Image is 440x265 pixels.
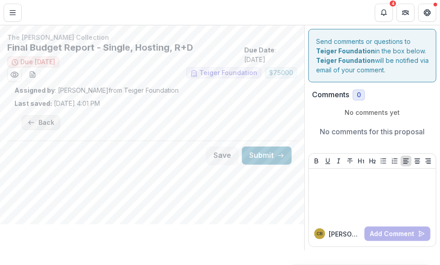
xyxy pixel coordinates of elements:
[333,156,344,166] button: Italicize
[329,229,361,239] p: [PERSON_NAME]
[401,156,412,166] button: Align Left
[367,156,378,166] button: Heading 2
[378,156,389,166] button: Bullet List
[389,156,400,166] button: Ordered List
[320,126,425,137] p: No comments for this proposal
[418,4,436,22] button: Get Help
[14,86,55,94] strong: Assigned by
[199,69,257,77] span: Teiger Foundation
[312,108,433,117] p: No comments yet
[316,47,375,55] strong: Teiger Foundation
[22,115,60,130] button: Back
[364,227,431,241] button: Add Comment
[206,147,238,165] button: Save
[397,4,415,22] button: Partners
[317,232,323,236] div: Camille Brown
[412,156,423,166] button: Align Center
[25,67,40,82] button: download-word-button
[244,46,274,54] strong: Due Date
[423,156,434,166] button: Align Right
[7,42,241,53] h2: Final Budget Report - Single, Hosting, R+D
[375,4,393,22] button: Notifications
[357,91,361,99] span: 0
[244,45,297,64] p: : [DATE]
[20,58,55,66] span: Due [DATE]
[356,156,367,166] button: Heading 1
[7,67,22,82] button: Preview c3dd7426-7b0c-4690-91cd-f17869aaad43.pdf
[311,156,322,166] button: Bold
[14,99,100,108] p: [DATE] 4:01 PM
[269,69,293,77] span: $ 75000
[14,85,290,95] p: : [PERSON_NAME] from Teiger Foundation
[242,147,292,165] button: Submit
[316,57,375,64] strong: Teiger Foundation
[7,33,297,42] p: The [PERSON_NAME] Collection
[322,156,333,166] button: Underline
[4,4,22,22] button: Toggle Menu
[312,90,349,99] h2: Comments
[345,156,355,166] button: Strike
[14,99,52,107] strong: Last saved:
[390,0,396,7] div: 4
[308,29,436,82] div: Send comments or questions to in the box below. will be notified via email of your comment.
